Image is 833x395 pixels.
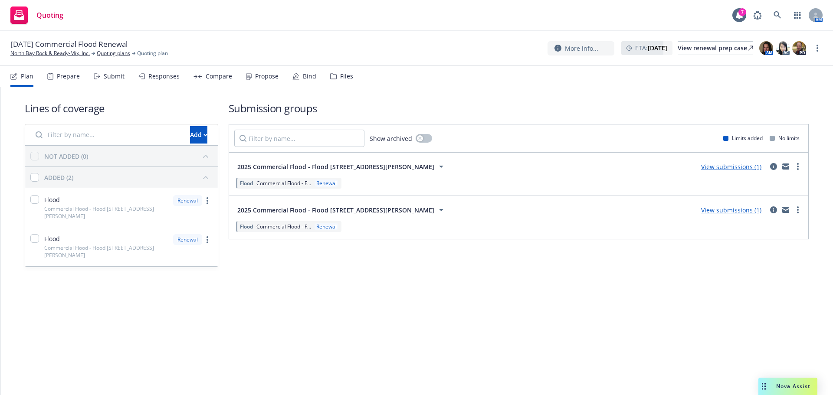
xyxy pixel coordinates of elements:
span: Flood [44,195,60,204]
span: [DATE] Commercial Flood Renewal [10,39,128,49]
button: ADDED (2) [44,170,213,184]
span: Quoting [36,12,63,19]
div: 7 [738,8,746,16]
div: Responses [148,73,180,80]
a: Report a Bug [749,7,766,24]
span: Commercial Flood - F... [256,180,311,187]
h1: Submission groups [229,101,809,115]
a: View submissions (1) [701,206,761,214]
a: mail [781,205,791,215]
div: Renewal [315,180,338,187]
a: View renewal prep case [678,41,753,55]
div: NOT ADDED (0) [44,152,88,161]
div: ADDED (2) [44,173,73,182]
span: 2025 Commercial Flood - Flood [STREET_ADDRESS][PERSON_NAME] [237,162,434,171]
button: 2025 Commercial Flood - Flood [STREET_ADDRESS][PERSON_NAME] [234,158,449,175]
strong: [DATE] [648,44,667,52]
span: Flood [240,223,253,230]
span: Flood [44,234,60,243]
img: photo [776,41,790,55]
button: 2025 Commercial Flood - Flood [STREET_ADDRESS][PERSON_NAME] [234,201,449,219]
div: Add [190,127,207,143]
h1: Lines of coverage [25,101,218,115]
span: More info... [565,44,598,53]
a: View submissions (1) [701,163,761,171]
div: Files [340,73,353,80]
div: Renewal [173,234,202,245]
div: Renewal [173,195,202,206]
img: photo [759,41,773,55]
a: more [812,43,823,53]
span: Commercial Flood - Flood [STREET_ADDRESS][PERSON_NAME] [44,205,168,220]
a: circleInformation [768,205,779,215]
a: Switch app [789,7,806,24]
div: Compare [206,73,232,80]
a: mail [781,161,791,172]
div: Prepare [57,73,80,80]
button: NOT ADDED (0) [44,149,213,163]
a: more [202,196,213,206]
div: Drag to move [758,378,769,395]
a: Quoting plans [97,49,130,57]
div: Submit [104,73,125,80]
span: Commercial Flood - Flood [STREET_ADDRESS][PERSON_NAME] [44,244,168,259]
a: Search [769,7,786,24]
a: more [202,235,213,245]
div: Limits added [723,134,763,142]
span: Show archived [370,134,412,143]
div: Propose [255,73,279,80]
div: Bind [303,73,316,80]
div: No limits [770,134,800,142]
div: Renewal [315,223,338,230]
input: Filter by name... [30,126,185,144]
span: Commercial Flood - F... [256,223,311,230]
span: Quoting plan [137,49,168,57]
button: Nova Assist [758,378,817,395]
a: more [793,161,803,172]
input: Filter by name... [234,130,364,147]
div: View renewal prep case [678,42,753,55]
span: ETA : [635,43,667,52]
button: Add [190,126,207,144]
a: North Bay Rock & Ready-Mix, Inc. [10,49,90,57]
a: Quoting [7,3,67,27]
a: circleInformation [768,161,779,172]
div: Plan [21,73,33,80]
span: Nova Assist [776,382,810,390]
img: photo [792,41,806,55]
span: 2025 Commercial Flood - Flood [STREET_ADDRESS][PERSON_NAME] [237,206,434,215]
a: more [793,205,803,215]
button: More info... [548,41,614,55]
span: Flood [240,180,253,187]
